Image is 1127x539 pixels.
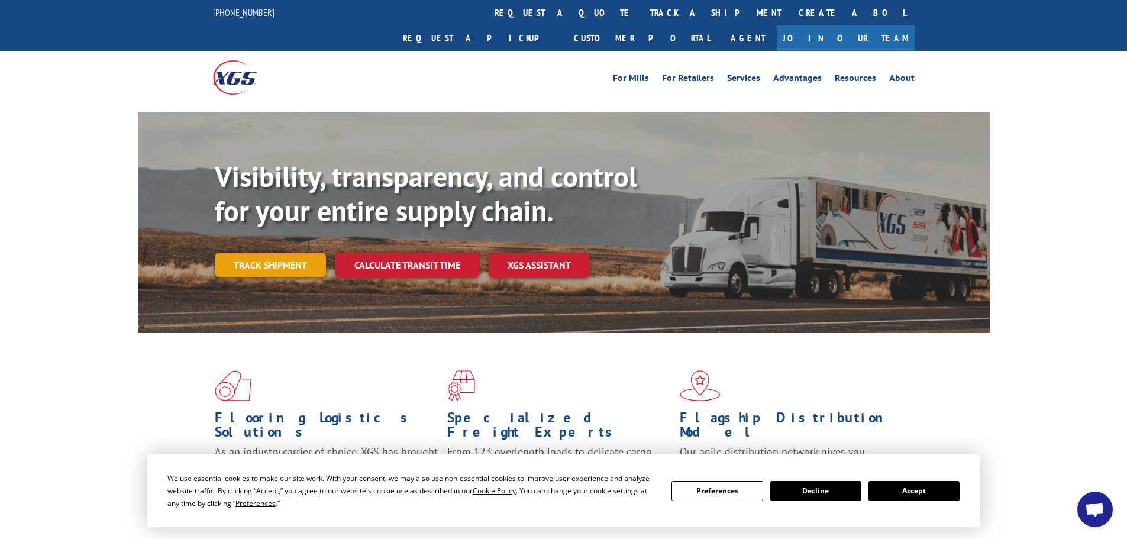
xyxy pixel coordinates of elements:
img: xgs-icon-focused-on-flooring-red [447,370,475,401]
img: xgs-icon-total-supply-chain-intelligence-red [215,370,251,401]
button: Decline [770,481,861,501]
a: For Mills [613,73,649,86]
a: Resources [835,73,876,86]
a: Advantages [773,73,822,86]
a: Track shipment [215,253,326,277]
a: Join Our Team [777,25,915,51]
a: Services [727,73,760,86]
img: xgs-icon-flagship-distribution-model-red [680,370,721,401]
h1: Flooring Logistics Solutions [215,411,438,445]
button: Preferences [671,481,763,501]
span: Our agile distribution network gives you nationwide inventory management on demand. [680,445,897,473]
div: We use essential cookies to make our site work. With your consent, we may also use non-essential ... [167,472,657,509]
a: About [889,73,915,86]
a: Open chat [1077,492,1113,527]
a: For Retailers [662,73,714,86]
a: XGS ASSISTANT [489,253,590,278]
p: From 123 overlength loads to delicate cargo, our experienced staff knows the best way to move you... [447,445,671,498]
span: As an industry carrier of choice, XGS has brought innovation and dedication to flooring logistics... [215,445,438,487]
a: Customer Portal [565,25,719,51]
button: Accept [868,481,960,501]
h1: Specialized Freight Experts [447,411,671,445]
span: Cookie Policy [473,486,516,496]
a: Calculate transit time [335,253,479,278]
b: Visibility, transparency, and control for your entire supply chain. [215,158,637,229]
a: Agent [719,25,777,51]
span: Preferences [235,498,276,508]
a: [PHONE_NUMBER] [213,7,275,18]
h1: Flagship Distribution Model [680,411,903,445]
div: Cookie Consent Prompt [147,454,980,527]
a: Request a pickup [394,25,565,51]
